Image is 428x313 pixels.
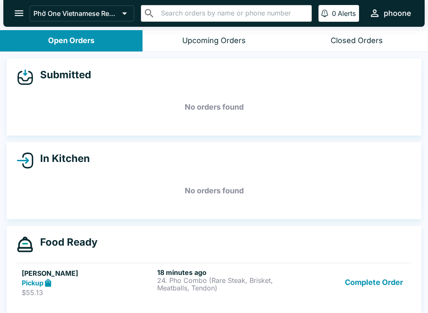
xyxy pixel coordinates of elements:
p: Phở One Vietnamese Restaurant [33,9,119,18]
h5: [PERSON_NAME] [22,268,154,278]
button: Complete Order [341,268,406,297]
div: Closed Orders [331,36,383,46]
button: Phở One Vietnamese Restaurant [30,5,134,21]
h4: Food Ready [33,236,97,249]
h4: Submitted [33,69,91,81]
p: 0 [332,9,336,18]
p: Alerts [338,9,356,18]
p: $55.13 [22,288,154,297]
h5: No orders found [17,92,411,122]
button: open drawer [8,3,30,24]
p: 24. Pho Combo (Rare Steak, Brisket, Meatballs, Tendon) [157,277,289,292]
div: phoone [384,8,411,18]
strong: Pickup [22,279,43,287]
input: Search orders by name or phone number [158,8,308,19]
h6: 18 minutes ago [157,268,289,277]
div: Upcoming Orders [182,36,246,46]
h4: In Kitchen [33,152,90,165]
h5: No orders found [17,176,411,206]
a: [PERSON_NAME]Pickup$55.1318 minutes ago24. Pho Combo (Rare Steak, Brisket, Meatballs, Tendon)Comp... [17,263,411,302]
div: Open Orders [48,36,94,46]
button: phoone [366,4,415,22]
